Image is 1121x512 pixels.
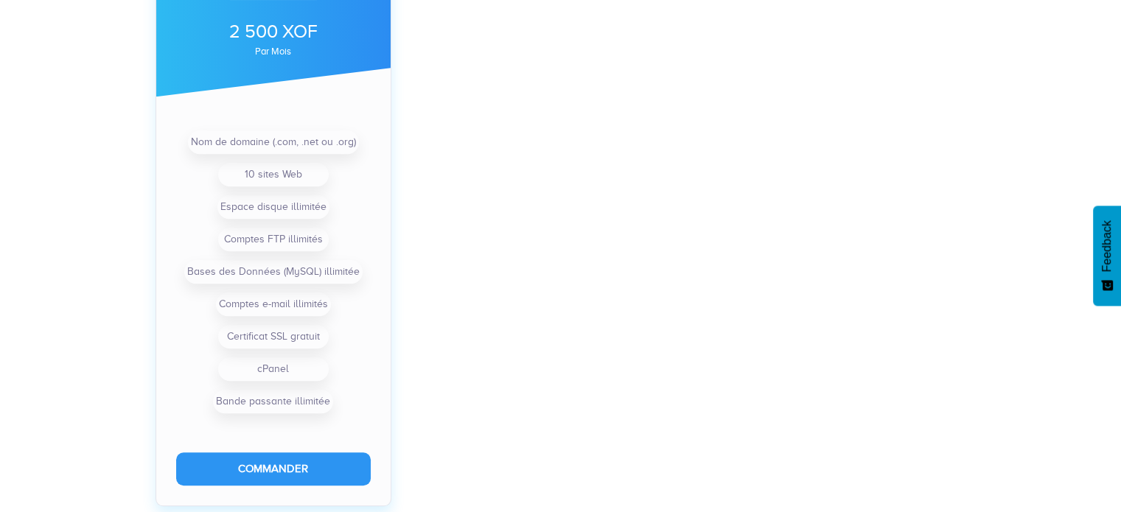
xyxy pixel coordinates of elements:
div: par mois [176,47,371,56]
button: Commander [176,452,371,485]
li: Comptes FTP illimités [218,228,329,251]
li: Espace disque illimitée [217,195,329,219]
li: Nom de domaine (.com, .net ou .org) [188,130,359,154]
li: Bases des Données (MySQL) illimitée [184,260,363,284]
span: Feedback [1100,220,1114,272]
li: cPanel [218,357,329,381]
li: Certificat SSL gratuit [218,325,329,348]
div: 2 500 XOF [176,18,371,45]
iframe: Drift Widget Chat Controller [1047,438,1103,494]
li: Comptes e-mail illimités [216,292,331,316]
button: Feedback - Afficher l’enquête [1093,206,1121,306]
li: 10 sites Web [218,163,329,186]
li: Bande passante illimitée [213,390,333,413]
